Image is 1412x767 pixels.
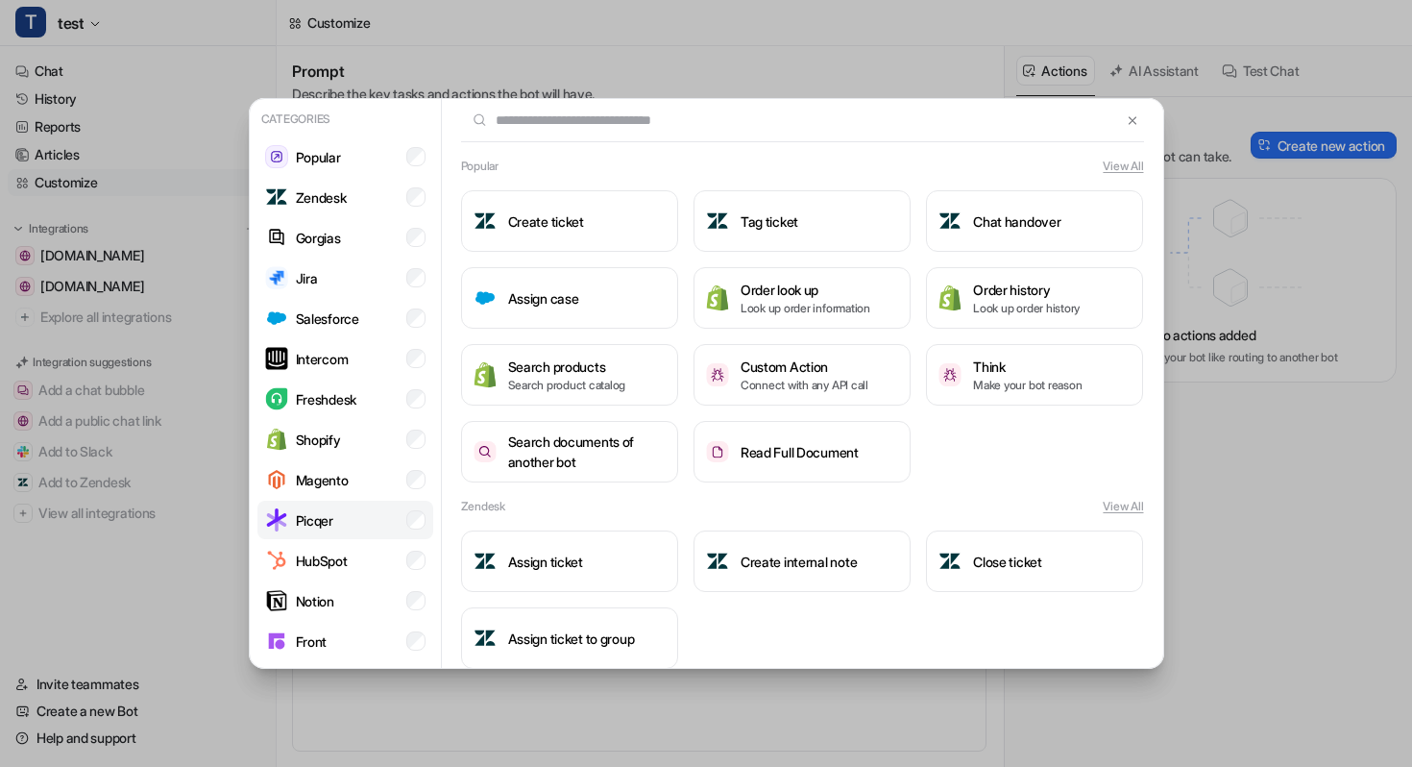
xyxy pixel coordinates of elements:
[706,363,729,385] img: Custom Action
[296,309,359,329] p: Salesforce
[706,210,729,233] img: Tag ticket
[973,280,1080,300] h3: Order history
[926,344,1143,406] button: ThinkThinkMake your bot reason
[296,551,348,571] p: HubSpot
[926,531,1143,592] button: Close ticketClose ticket
[973,357,1082,377] h3: Think
[296,510,333,531] p: Picqer
[741,442,859,462] h3: Read Full Document
[508,552,583,572] h3: Assign ticket
[461,190,678,252] button: Create ticketCreate ticket
[474,627,497,650] img: Assign ticket to group
[461,158,499,175] h2: Popular
[973,377,1082,394] p: Make your bot reason
[706,550,729,573] img: Create internal note
[938,210,962,233] img: Chat handover
[461,607,678,669] button: Assign ticket to groupAssign ticket to group
[296,631,328,652] p: Front
[296,430,341,450] p: Shopify
[694,531,911,592] button: Create internal noteCreate internal note
[257,107,433,132] p: Categories
[694,267,911,329] button: Order look upOrder look upLook up order information
[474,550,497,573] img: Assign ticket
[938,363,962,385] img: Think
[296,591,334,611] p: Notion
[474,361,497,387] img: Search products
[474,210,497,233] img: Create ticket
[296,349,349,369] p: Intercom
[508,377,626,394] p: Search product catalog
[694,190,911,252] button: Tag ticketTag ticket
[461,421,678,482] button: Search documents of another botSearch documents of another bot
[741,280,870,300] h3: Order look up
[1103,498,1143,515] button: View All
[694,344,911,406] button: Custom ActionCustom ActionConnect with any API call
[508,288,579,309] h3: Assign case
[296,389,356,409] p: Freshdesk
[938,285,962,310] img: Order history
[694,421,911,482] button: Read Full DocumentRead Full Document
[474,286,497,309] img: Assign case
[741,211,798,232] h3: Tag ticket
[973,300,1080,317] p: Look up order history
[296,147,341,167] p: Popular
[461,498,505,515] h2: Zendesk
[741,357,868,377] h3: Custom Action
[973,211,1060,232] h3: Chat handover
[508,357,626,377] h3: Search products
[926,267,1143,329] button: Order historyOrder historyLook up order history
[706,285,729,310] img: Order look up
[474,441,497,463] img: Search documents of another bot
[741,300,870,317] p: Look up order information
[461,267,678,329] button: Assign caseAssign case
[461,531,678,592] button: Assign ticketAssign ticket
[296,470,349,490] p: Magento
[741,377,868,394] p: Connect with any API call
[296,268,318,288] p: Jira
[938,550,962,573] img: Close ticket
[706,441,729,463] img: Read Full Document
[1103,158,1143,175] button: View All
[741,552,857,572] h3: Create internal note
[461,344,678,406] button: Search productsSearch productsSearch product catalog
[508,629,635,649] h3: Assign ticket to group
[296,228,341,248] p: Gorgias
[926,190,1143,252] button: Chat handoverChat handover
[973,552,1042,572] h3: Close ticket
[296,187,347,208] p: Zendesk
[508,211,584,232] h3: Create ticket
[508,432,666,472] h3: Search documents of another bot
